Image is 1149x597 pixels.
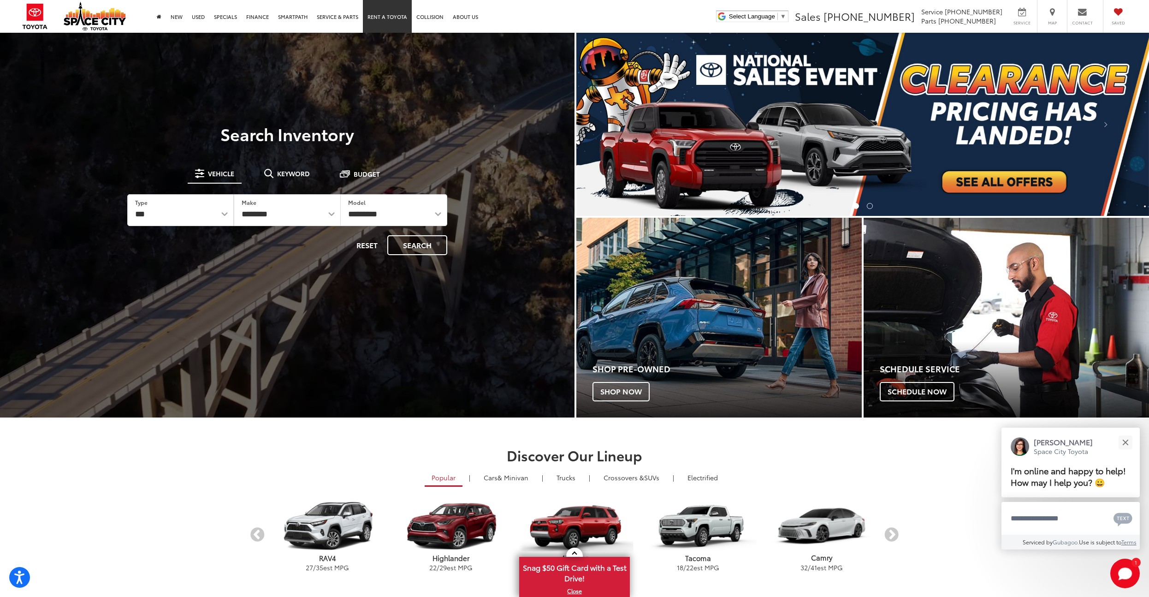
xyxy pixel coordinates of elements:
span: Map [1042,20,1062,26]
span: Serviced by [1023,538,1053,546]
a: SUVs [597,470,666,485]
img: Clearance Pricing Has Landed [576,33,1149,216]
span: 18 [677,563,683,572]
p: Highlander [389,553,513,563]
div: Close[PERSON_NAME]Space City ToyotaI'm online and happy to help! How may I help you? 😀Type your m... [1001,428,1140,549]
span: Snag $50 Gift Card with a Test Drive! [520,558,629,586]
span: Schedule Now [880,382,954,401]
span: Parts [921,16,936,25]
aside: carousel [249,493,900,577]
li: | [670,473,676,482]
h3: Search Inventory [39,125,536,143]
img: Toyota Tacoma [640,501,757,551]
button: Next [883,527,900,543]
span: 22 [686,563,693,572]
h4: Shop Pre-Owned [592,364,862,374]
section: Carousel section with vehicle pictures - may contain disclaimers. [576,33,1149,216]
a: Gubagoo. [1053,538,1079,546]
div: carousel slide number 1 of 2 [576,33,1149,216]
span: Vehicle [208,170,234,177]
li: | [539,473,545,482]
svg: Text [1113,512,1132,526]
p: 4Runner [513,553,636,562]
span: Budget [354,171,380,177]
span: 35 [316,563,323,572]
span: & Minivan [498,473,528,482]
span: I'm online and happy to help! How may I help you? 😀 [1011,465,1126,488]
p: / est MPG [636,563,760,572]
img: Toyota Highlander [392,501,510,551]
li: | [467,473,473,482]
span: ​ [777,13,778,20]
span: 27 [306,563,313,572]
h4: Schedule Service [880,364,1149,374]
button: Close [1115,432,1135,452]
img: Toyota RAV4 [269,501,386,551]
button: Click to view next picture. [1063,51,1149,197]
span: Use is subject to [1079,538,1121,546]
span: 1 [1135,560,1137,564]
span: 32 [800,563,808,572]
li: | [586,473,592,482]
span: [PHONE_NUMBER] [945,7,1002,16]
button: Search [387,235,447,255]
span: Keyword [277,170,310,177]
p: [PERSON_NAME] [1034,437,1093,447]
span: [PHONE_NUMBER] [938,16,996,25]
a: Trucks [550,470,582,485]
div: Toyota [864,218,1149,418]
svg: Start Chat [1110,559,1140,588]
button: Click to view previous picture. [576,51,662,197]
a: Terms [1121,538,1137,546]
a: Schedule Service Schedule Now [864,218,1149,418]
span: Crossovers & [604,473,644,482]
label: Type [135,198,148,206]
li: Go to slide number 1. [853,203,859,209]
li: Go to slide number 2. [867,203,873,209]
p: Camry [760,553,883,562]
span: Contact [1072,20,1093,26]
img: Toyota Camry [763,501,881,551]
span: Sales [795,9,821,24]
span: 22 [429,563,437,572]
a: Cars [477,470,535,485]
span: Service [921,7,943,16]
a: Select Language​ [729,13,786,20]
p: Tacoma [636,553,760,563]
p: / est MPG [266,563,389,572]
button: Toggle Chat Window [1110,559,1140,588]
label: Make [242,198,256,206]
textarea: Type your message [1001,502,1140,535]
button: Reset [349,235,385,255]
a: Shop Pre-Owned Shop Now [576,218,862,418]
p: Space City Toyota [1034,447,1093,456]
span: Shop Now [592,382,650,401]
div: Toyota [576,218,862,418]
label: Model [348,198,366,206]
p: / est MPG [513,563,636,572]
button: Chat with SMS [1111,508,1135,529]
h2: Discover Our Lineup [249,448,900,463]
span: [PHONE_NUMBER] [823,9,915,24]
a: Popular [425,470,462,487]
span: 29 [439,563,447,572]
img: Toyota 4Runner [516,501,634,551]
img: Space City Toyota [64,2,126,30]
a: Electrified [681,470,725,485]
span: Saved [1108,20,1128,26]
button: Previous [249,527,266,543]
p: / est MPG [389,563,513,572]
p: RAV4 [266,553,389,563]
span: 41 [811,563,817,572]
span: Service [1012,20,1032,26]
p: / est MPG [760,563,883,572]
span: ▼ [780,13,786,20]
span: Select Language [729,13,775,20]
